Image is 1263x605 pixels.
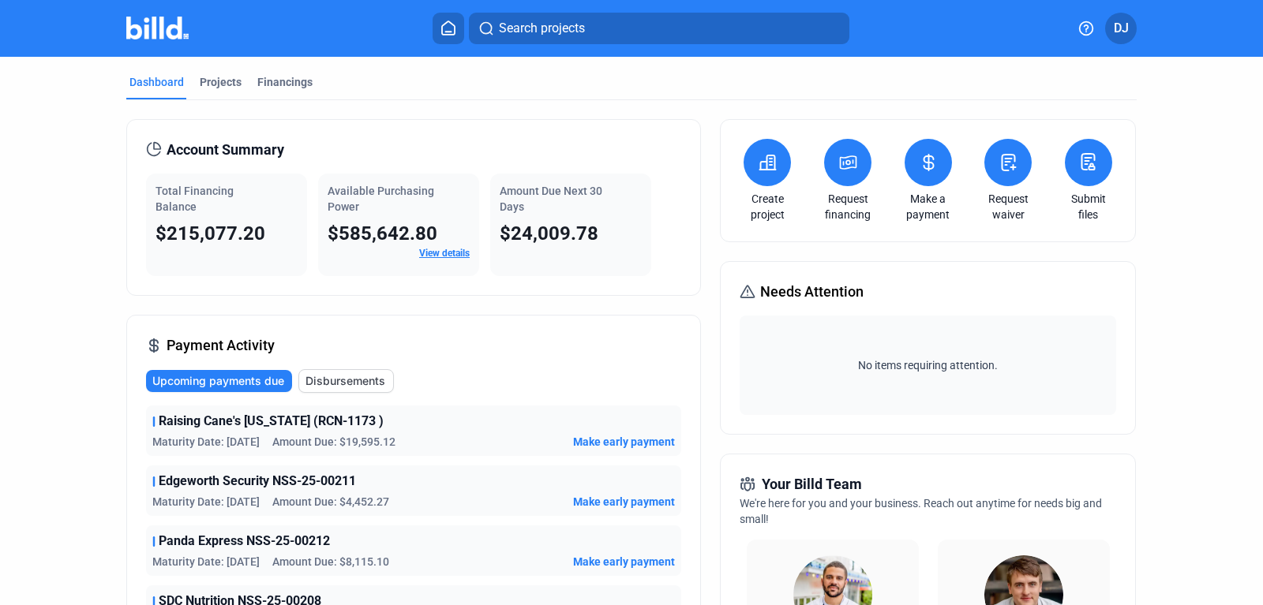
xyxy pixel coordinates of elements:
[740,497,1102,525] span: We're here for you and your business. Reach out anytime for needs big and small!
[146,370,292,392] button: Upcoming payments due
[159,472,356,491] span: Edgeworth Security NSS-25-00211
[156,185,234,213] span: Total Financing Balance
[156,222,265,245] span: $215,077.20
[328,222,437,245] span: $585,642.80
[159,532,330,551] span: Panda Express NSS-25-00212
[129,74,184,90] div: Dashboard
[499,19,585,38] span: Search projects
[200,74,242,90] div: Projects
[762,473,862,495] span: Your Billd Team
[305,373,385,389] span: Disbursements
[1114,19,1129,38] span: DJ
[760,281,864,303] span: Needs Attention
[152,434,260,450] span: Maturity Date: [DATE]
[419,248,470,259] a: View details
[573,494,675,510] button: Make early payment
[500,222,598,245] span: $24,009.78
[272,554,389,570] span: Amount Due: $8,115.10
[257,74,313,90] div: Financings
[152,554,260,570] span: Maturity Date: [DATE]
[167,139,284,161] span: Account Summary
[167,334,275,357] span: Payment Activity
[126,17,189,39] img: Billd Company Logo
[159,412,384,431] span: Raising Cane's [US_STATE] (RCN-1173 )
[500,185,602,213] span: Amount Due Next 30 Days
[573,554,675,570] button: Make early payment
[152,494,260,510] span: Maturity Date: [DATE]
[152,373,284,389] span: Upcoming payments due
[272,434,395,450] span: Amount Due: $19,595.12
[328,185,434,213] span: Available Purchasing Power
[820,191,875,222] a: Request financing
[298,369,394,393] button: Disbursements
[1105,13,1137,44] button: DJ
[740,191,795,222] a: Create project
[573,434,675,450] button: Make early payment
[901,191,956,222] a: Make a payment
[1061,191,1116,222] a: Submit files
[746,357,1109,373] span: No items requiring attention.
[272,494,389,510] span: Amount Due: $4,452.27
[980,191,1036,222] a: Request waiver
[469,13,849,44] button: Search projects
